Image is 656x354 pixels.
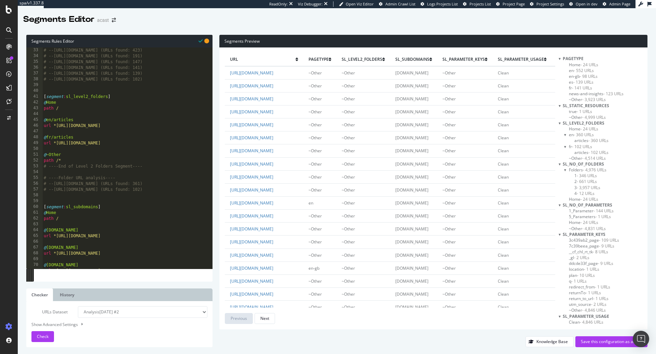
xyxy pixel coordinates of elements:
[569,301,606,307] span: Click to filter sl_parameter_keys on utm_source
[580,220,598,225] span: - 24 URLs
[427,1,458,6] span: Logs Projects List
[230,278,273,284] a: [URL][DOMAIN_NAME]
[593,249,608,255] span: - 8 URLs
[442,252,456,258] span: ~Other
[582,114,606,120] span: - 4,999 URLs
[442,96,456,102] span: ~Other
[463,1,491,7] a: Projects List
[572,144,592,150] span: - 102 URLs
[572,85,592,91] span: - 141 URLs
[525,339,574,344] a: Knowledge Base
[230,187,273,193] a: [URL][DOMAIN_NAME]
[339,1,374,7] a: Open Viz Editor
[582,226,606,231] span: - 4,831 URLs
[26,181,43,187] div: 56
[395,83,428,89] span: [DOMAIN_NAME]
[498,174,509,180] span: Clean
[582,307,606,313] span: - 4,846 URLs
[269,1,288,7] div: ReadOnly:
[569,260,613,266] span: Click to filter sl_parameter_keys on ddcde33f_page
[583,167,606,173] span: - 4,976 URLs
[26,210,43,216] div: 61
[395,161,428,167] span: [DOMAIN_NAME]
[395,278,428,284] span: [DOMAIN_NAME]
[342,304,355,310] span: ~Other
[609,1,630,6] span: Admin Page
[342,122,355,128] span: ~Other
[26,152,43,158] div: 51
[230,213,273,219] a: [URL][DOMAIN_NAME]
[569,226,606,231] span: Click to filter sl_no_of_parameters on ~Other
[588,138,609,143] span: - 360 URLs
[498,96,509,102] span: Clean
[442,291,456,297] span: ~Other
[395,109,428,115] span: [DOMAIN_NAME]
[563,120,604,126] span: sl_level2_folders
[26,82,43,88] div: 39
[586,290,601,296] span: - 1 URLs
[469,1,491,6] span: Projects List
[26,288,53,301] a: Checker
[571,278,587,284] span: - 1 URLs
[342,291,355,297] span: ~Other
[230,174,273,180] a: [URL][DOMAIN_NAME]
[498,304,509,310] span: Clean
[26,129,43,134] div: 47
[298,1,323,7] div: Viz Debugger:
[26,94,43,100] div: 41
[26,111,43,117] div: 44
[395,265,428,271] span: [DOMAIN_NAME]
[26,71,43,76] div: 37
[230,161,273,167] a: [URL][DOMAIN_NAME]
[342,96,355,102] span: ~Other
[230,304,273,310] a: [URL][DOMAIN_NAME]
[603,91,624,97] span: - 123 URLs
[395,122,428,128] span: [DOMAIN_NAME]
[395,135,428,141] span: [DOMAIN_NAME]
[498,265,509,271] span: Clean
[230,252,273,258] a: [URL][DOMAIN_NAME]
[593,208,614,214] span: - 144 URLs
[26,216,43,222] div: 62
[26,256,43,262] div: 69
[379,1,415,7] a: Admin Crawl List
[26,222,43,227] div: 63
[395,252,428,258] span: [DOMAIN_NAME]
[442,226,456,232] span: ~Other
[598,260,613,266] span: - 9 URLs
[309,122,322,128] span: ~Other
[395,148,428,154] span: [DOMAIN_NAME]
[342,213,355,219] span: ~Other
[588,150,609,155] span: - 102 URLs
[342,70,355,76] span: ~Other
[26,88,43,94] div: 40
[442,239,456,245] span: ~Other
[496,1,525,7] a: Project Page
[442,304,456,310] span: ~Other
[395,239,428,245] span: [DOMAIN_NAME]
[498,161,509,167] span: Clean
[231,315,247,321] div: Previous
[580,62,598,68] span: - 24 URLs
[582,155,606,161] span: - 4,514 URLs
[563,56,584,61] span: pagetype
[577,272,595,278] span: - 10 URLs
[230,239,273,245] a: [URL][DOMAIN_NAME]
[230,135,273,141] a: [URL][DOMAIN_NAME]
[569,208,614,214] span: Click to filter sl_no_of_parameters on 1_Parameter
[26,204,43,210] div: 60
[569,79,593,85] span: Click to filter pagetype on es
[26,140,43,146] div: 49
[498,83,509,89] span: Clean
[577,109,592,114] span: - 1 URLs
[569,126,598,132] span: Click to filter sl_level2_folders on Home
[346,1,374,6] span: Open Viz Editor
[309,226,322,232] span: ~Other
[569,266,599,272] span: Click to filter sl_parameter_keys on location
[569,196,598,202] span: Click to filter sl_no_of_folders on Home
[633,331,649,347] div: Open Intercom Messenger
[577,185,600,190] span: - 3,957 URLs
[603,1,630,7] a: Admin Page
[395,226,428,232] span: [DOMAIN_NAME]
[569,68,594,73] span: Click to filter pagetype on en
